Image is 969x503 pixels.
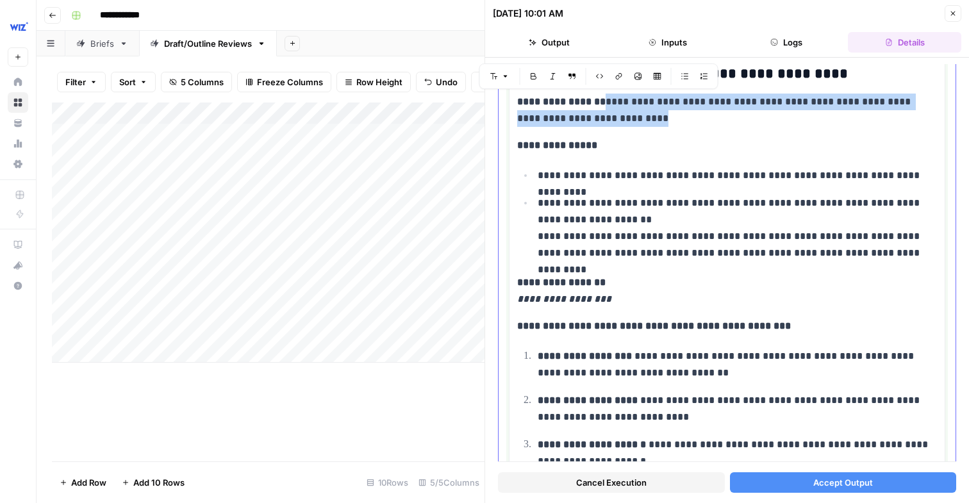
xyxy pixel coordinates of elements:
span: Freeze Columns [257,76,323,88]
button: Accept Output [730,472,957,493]
button: What's new? [8,255,28,276]
button: Add 10 Rows [114,472,192,493]
div: Draft/Outline Reviews [164,37,252,50]
a: AirOps Academy [8,235,28,255]
span: Row Height [356,76,402,88]
div: 10 Rows [361,472,413,493]
button: Output [493,32,606,53]
a: Settings [8,154,28,174]
button: Details [848,32,961,53]
span: Cancel Execution [576,476,647,489]
div: [DATE] 10:01 AM [493,7,563,20]
span: Sort [119,76,136,88]
span: Filter [65,76,86,88]
a: Draft/Outline Reviews [139,31,277,56]
button: Inputs [611,32,725,53]
a: Briefs [65,31,139,56]
button: Freeze Columns [237,72,331,92]
a: Home [8,72,28,92]
span: Add Row [71,476,106,489]
button: Undo [416,72,466,92]
button: 5 Columns [161,72,232,92]
button: Logs [730,32,843,53]
a: Usage [8,133,28,154]
span: Add 10 Rows [133,476,185,489]
a: Browse [8,92,28,113]
button: Workspace: Wiz [8,10,28,42]
a: Your Data [8,113,28,133]
button: Sort [111,72,156,92]
img: Wiz Logo [8,15,31,38]
span: Accept Output [813,476,873,489]
button: Help + Support [8,276,28,296]
button: Cancel Execution [498,472,725,493]
button: Add Row [52,472,114,493]
span: 5 Columns [181,76,224,88]
span: Undo [436,76,458,88]
div: Briefs [90,37,114,50]
div: 5/5 Columns [413,472,485,493]
div: What's new? [8,256,28,275]
button: Filter [57,72,106,92]
button: Row Height [336,72,411,92]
